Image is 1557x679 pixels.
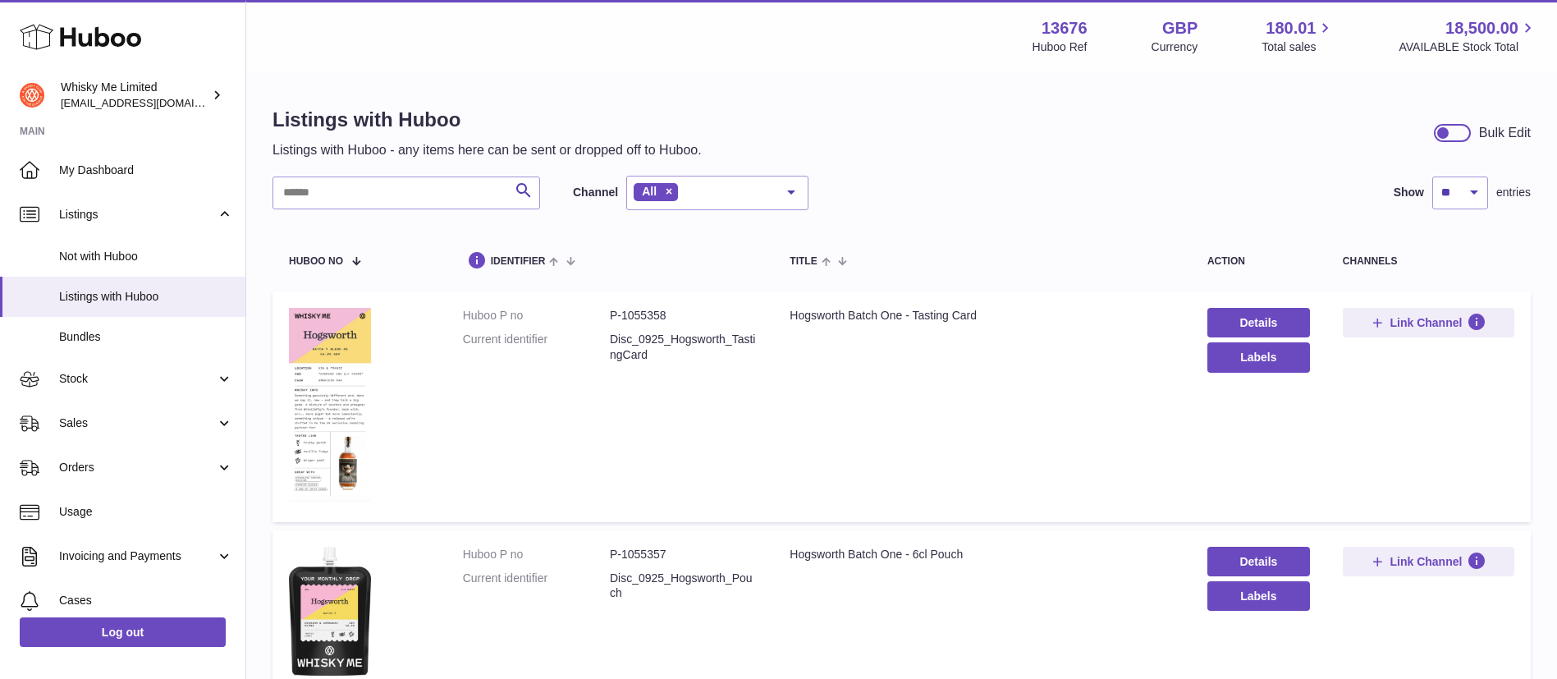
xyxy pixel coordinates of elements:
img: Hogsworth Batch One - Tasting Card [289,308,371,502]
div: Hogsworth Batch One - Tasting Card [790,308,1175,323]
span: My Dashboard [59,163,233,178]
span: Cases [59,593,233,608]
dt: Current identifier [463,332,610,363]
div: Hogsworth Batch One - 6cl Pouch [790,547,1175,562]
button: Labels [1207,581,1310,611]
div: Currency [1152,39,1198,55]
dd: Disc_0925_Hogsworth_Pouch [610,571,757,602]
span: 180.01 [1266,17,1316,39]
span: Huboo no [289,256,343,267]
button: Link Channel [1343,308,1514,337]
dd: Disc_0925_Hogsworth_TastingCard [610,332,757,363]
span: Orders [59,460,216,475]
strong: 13676 [1042,17,1088,39]
div: action [1207,256,1310,267]
span: Total sales [1262,39,1335,55]
p: Listings with Huboo - any items here can be sent or dropped off to Huboo. [272,141,702,159]
dd: P-1055357 [610,547,757,562]
button: Labels [1207,342,1310,372]
span: Listings [59,207,216,223]
div: Huboo Ref [1033,39,1088,55]
span: Sales [59,415,216,431]
span: Stock [59,371,216,387]
span: Link Channel [1390,554,1462,569]
span: Invoicing and Payments [59,548,216,564]
dt: Huboo P no [463,308,610,323]
label: Channel [573,185,618,200]
dt: Current identifier [463,571,610,602]
a: Log out [20,617,226,647]
span: Usage [59,504,233,520]
h1: Listings with Huboo [272,107,702,133]
img: internalAdmin-13676@internal.huboo.com [20,83,44,108]
strong: GBP [1162,17,1198,39]
button: Link Channel [1343,547,1514,576]
span: AVAILABLE Stock Total [1399,39,1537,55]
a: 180.01 Total sales [1262,17,1335,55]
div: channels [1343,256,1514,267]
span: Not with Huboo [59,249,233,264]
span: title [790,256,817,267]
a: Details [1207,308,1310,337]
span: Listings with Huboo [59,289,233,305]
div: Bulk Edit [1479,124,1531,142]
span: [EMAIL_ADDRESS][DOMAIN_NAME] [61,96,241,109]
span: All [642,185,657,198]
span: 18,500.00 [1445,17,1518,39]
div: Whisky Me Limited [61,80,208,111]
dt: Huboo P no [463,547,610,562]
span: Link Channel [1390,315,1462,330]
a: Details [1207,547,1310,576]
dd: P-1055358 [610,308,757,323]
span: identifier [491,256,546,267]
label: Show [1394,185,1424,200]
a: 18,500.00 AVAILABLE Stock Total [1399,17,1537,55]
span: entries [1496,185,1531,200]
span: Bundles [59,329,233,345]
img: Hogsworth Batch One - 6cl Pouch [289,547,371,677]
